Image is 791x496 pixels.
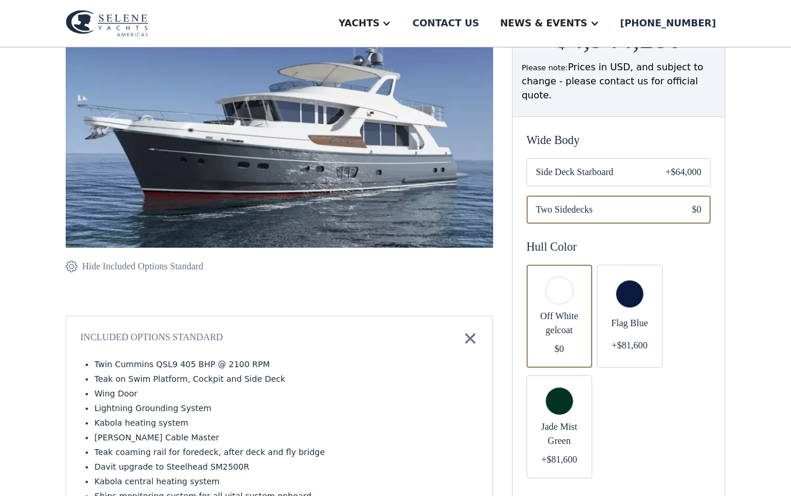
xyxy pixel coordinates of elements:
li: Davit upgrade to Steelhead SM2500R [94,461,478,473]
span: Two Sidedecks [536,203,673,217]
div: Contact us [412,16,479,30]
li: Lightning Grounding System [94,402,478,415]
span: Jade Mist Green [536,420,583,448]
div: Hull Color [527,238,711,255]
span: Please note: [522,63,568,72]
div: News & EVENTS [500,16,588,30]
li: Twin Cummins QSL9 405 BHP @ 2100 RPM [94,358,478,371]
div: $0 [555,342,564,356]
div: +$81,600 [541,453,577,467]
span: Flag Blue [606,316,653,330]
li: Wing Door [94,388,478,400]
li: Teak coaming rail for foredeck, after deck and fly bridge [94,446,478,459]
div: [PHONE_NUMBER] [620,16,716,30]
li: [PERSON_NAME] Cable Master [94,432,478,444]
div: Hide Included Options Standard [82,259,203,273]
div: Prices in USD, and subject to change - please contact us for official quote. [522,60,715,102]
div: +$81,600 [612,338,647,353]
img: icon [66,259,77,273]
li: Kabola central heating system [94,476,478,488]
span: Side Deck Starboard [536,165,647,179]
div: Included Options Standard [80,330,223,347]
div: $0 [692,203,701,217]
span: Off White gelcoat [536,309,583,337]
a: Hide Included Options Standard [66,259,203,273]
div: +$64,000 [666,165,701,179]
li: Teak on Swim Platform, Cockpit and Side Deck [94,373,478,385]
img: logo [66,10,148,37]
li: Kabola heating system [94,417,478,429]
img: icon [462,330,478,347]
div: Yachts [338,16,379,30]
div: Wide Body [527,131,711,149]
